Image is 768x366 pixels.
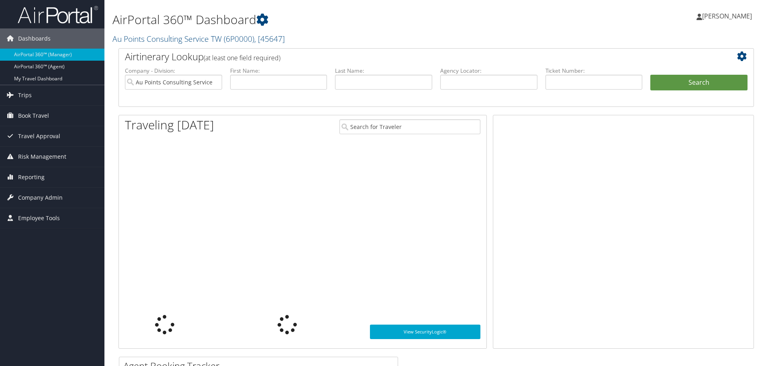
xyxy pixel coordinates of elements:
span: Company Admin [18,188,63,208]
span: Travel Approval [18,126,60,146]
a: Au Points Consulting Service TW [112,33,285,44]
h2: Airtinerary Lookup [125,50,694,63]
h1: Traveling [DATE] [125,117,214,133]
a: View SecurityLogic® [370,325,480,339]
img: airportal-logo.png [18,5,98,24]
span: Reporting [18,167,45,187]
span: Book Travel [18,106,49,126]
span: Dashboards [18,29,51,49]
span: (at least one field required) [204,53,280,62]
span: [PERSON_NAME] [702,12,752,20]
label: Last Name: [335,67,432,75]
span: Risk Management [18,147,66,167]
h1: AirPortal 360™ Dashboard [112,11,544,28]
label: Ticket Number: [545,67,643,75]
label: First Name: [230,67,327,75]
span: Trips [18,85,32,105]
label: Company - Division: [125,67,222,75]
input: Search for Traveler [339,119,480,134]
label: Agency Locator: [440,67,537,75]
span: ( 6P0000 ) [224,33,254,44]
a: [PERSON_NAME] [697,4,760,28]
button: Search [650,75,748,91]
span: , [ 45647 ] [254,33,285,44]
span: Employee Tools [18,208,60,228]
